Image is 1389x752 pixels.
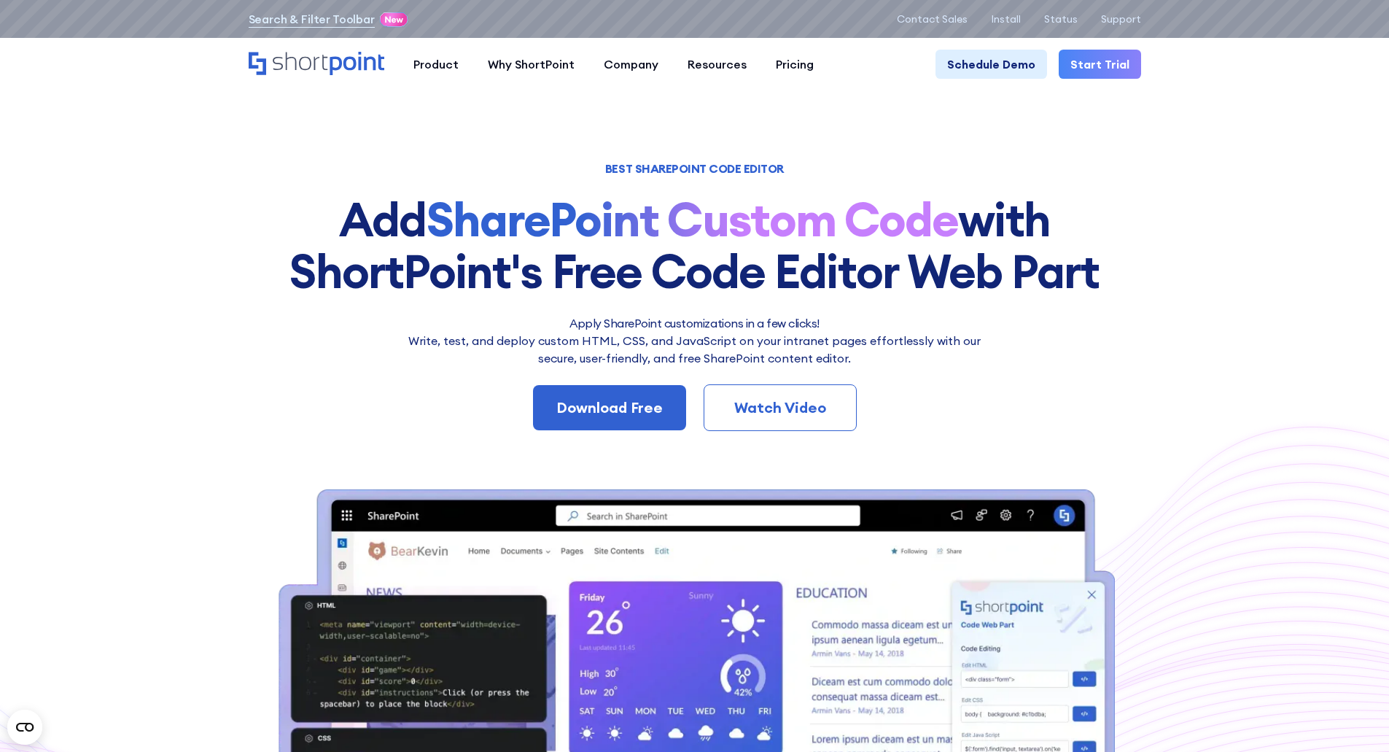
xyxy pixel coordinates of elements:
[473,50,589,79] a: Why ShortPoint
[249,163,1141,174] h1: BEST SHAREPOINT CODE EDITOR
[1044,13,1078,25] a: Status
[991,13,1021,25] a: Install
[249,194,1141,297] h1: Add with ShortPoint's Free Code Editor Web Part
[7,710,42,745] button: Open CMP widget
[400,332,990,367] p: Write, test, and deploy custom HTML, CSS, and JavaScript on your intranet pages effortlessly wi﻿t...
[399,50,473,79] a: Product
[589,50,673,79] a: Company
[728,397,833,419] div: Watch Video
[761,50,828,79] a: Pricing
[935,50,1047,79] a: Schedule Demo
[249,52,384,77] a: Home
[556,397,663,419] div: Download Free
[249,10,375,28] a: Search & Filter Toolbar
[604,55,658,73] div: Company
[488,55,575,73] div: Why ShortPoint
[776,55,814,73] div: Pricing
[413,55,459,73] div: Product
[1059,50,1141,79] a: Start Trial
[688,55,747,73] div: Resources
[400,314,990,332] h2: Apply SharePoint customizations in a few clicks!
[704,384,857,431] a: Watch Video
[1101,13,1141,25] a: Support
[533,385,686,430] a: Download Free
[1316,682,1389,752] iframe: Chat Widget
[897,13,968,25] a: Contact Sales
[427,190,959,249] strong: SharePoint Custom Code
[673,50,761,79] a: Resources
[1316,682,1389,752] div: Widget pro chat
